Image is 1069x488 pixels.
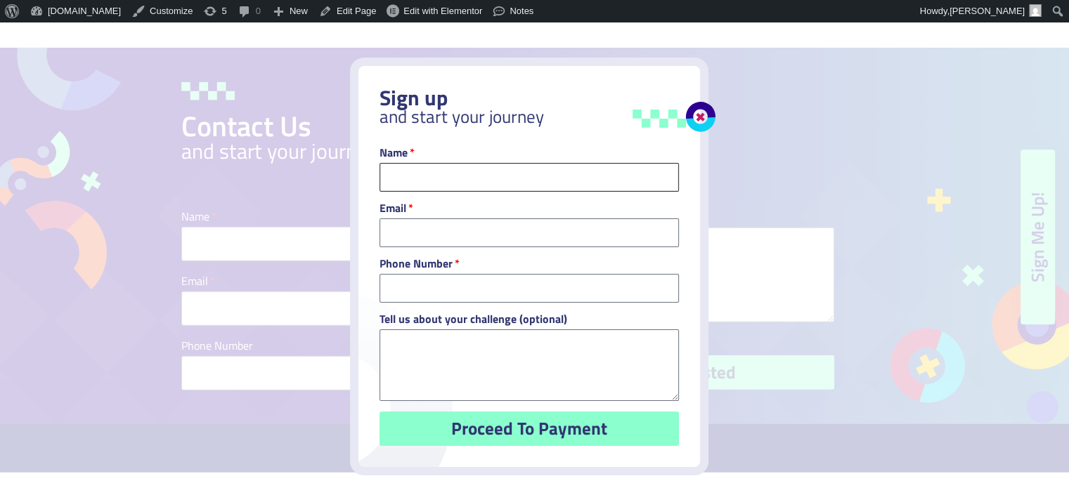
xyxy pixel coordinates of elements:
[403,6,482,16] span: Edit with Elementor
[380,108,679,126] h3: and start your journey
[950,6,1025,16] span: [PERSON_NAME]
[380,147,415,163] label: Name
[670,86,719,136] a: Close
[380,258,460,274] label: Phone Number
[380,411,679,446] button: Proceed To Payment
[380,87,679,108] h2: Sign up
[380,313,567,329] label: Tell us about your challenge (optional)
[380,202,413,218] label: Email
[380,147,679,456] form: Fixed Contact Form LP
[451,420,607,437] span: Proceed To Payment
